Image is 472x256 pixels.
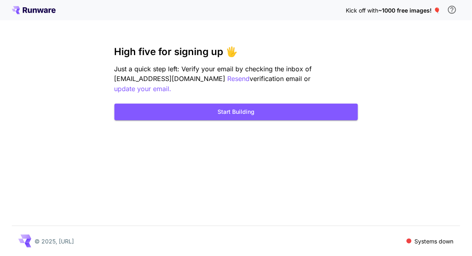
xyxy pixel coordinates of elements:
[346,7,379,14] span: Kick off with
[379,7,441,14] span: ~1000 free images! 🎈
[114,104,358,120] button: Start Building
[250,75,311,83] span: verification email or
[415,237,454,245] p: Systems down
[114,46,358,58] h3: High five for signing up 🖐️
[114,84,172,94] button: update your email.
[444,2,460,18] button: In order to qualify for free credit, you need to sign up with a business email address and click ...
[34,237,74,245] p: © 2025, [URL]
[114,65,312,83] span: Just a quick step left: Verify your email by checking the inbox of [EMAIL_ADDRESS][DOMAIN_NAME]
[228,74,250,84] button: Resend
